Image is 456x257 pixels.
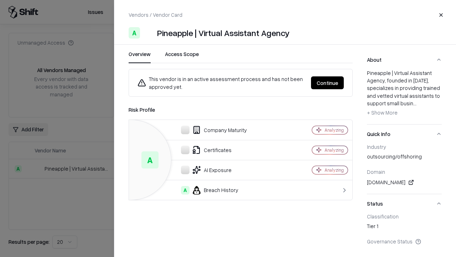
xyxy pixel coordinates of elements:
button: About [367,50,442,69]
button: Overview [129,50,151,63]
button: Status [367,194,442,213]
div: Risk Profile [129,105,353,114]
div: A [141,151,159,168]
p: Vendors / Vendor Card [129,11,182,19]
div: Pineapple | Virtual Assistant Agency, founded in [DATE], specializes in providing trained and vet... [367,69,442,119]
div: About [367,69,442,124]
div: Analyzing [325,167,344,173]
div: Quick Info [367,143,442,194]
span: ... [413,100,416,106]
div: Domain [367,168,442,175]
div: Analyzing [325,147,344,153]
button: + Show More [367,107,398,119]
div: Governance Status [367,238,442,245]
div: Breach History [135,186,287,195]
div: Tier 1 [367,222,442,232]
div: This vendor is in an active assessment process and has not been approved yet. [138,75,305,91]
div: [DOMAIN_NAME] [367,178,442,187]
div: AI Exposure [135,166,287,174]
div: Company Maturity [135,126,287,134]
div: outsourcing/offshoring [367,153,442,163]
button: Quick Info [367,125,442,143]
button: Continue [311,76,344,89]
span: + Show More [367,109,398,116]
div: A [129,27,140,39]
div: Certificates [135,146,287,154]
div: Analyzing [325,127,344,133]
div: A [181,186,190,195]
div: Industry [367,143,442,150]
div: Pineapple | Virtual Assistant Agency [157,27,290,39]
img: Pineapple | Virtual Assistant Agency [143,27,154,39]
div: Classification [367,213,442,220]
button: Access Scope [165,50,199,63]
